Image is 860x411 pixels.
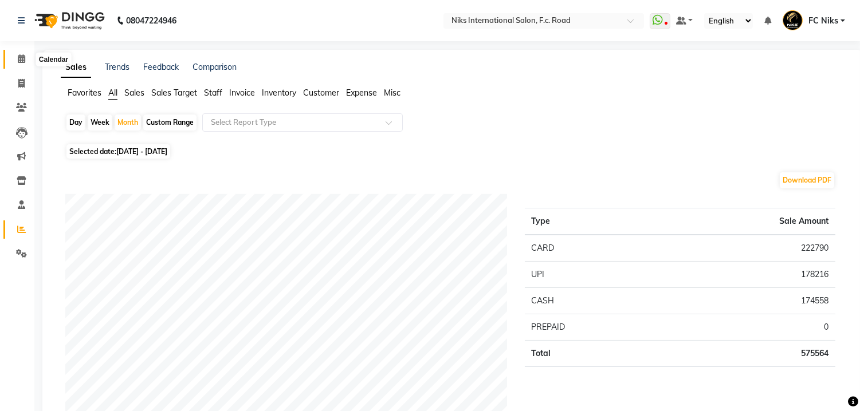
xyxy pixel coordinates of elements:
[105,62,129,72] a: Trends
[346,88,377,98] span: Expense
[143,114,197,131] div: Custom Range
[658,288,835,314] td: 174558
[783,10,803,30] img: FC Niks
[525,288,658,314] td: CASH
[115,114,141,131] div: Month
[658,341,835,367] td: 575564
[780,172,834,188] button: Download PDF
[658,314,835,341] td: 0
[658,262,835,288] td: 178216
[658,208,835,235] th: Sale Amount
[193,62,237,72] a: Comparison
[108,88,117,98] span: All
[303,88,339,98] span: Customer
[658,235,835,262] td: 222790
[525,208,658,235] th: Type
[525,314,658,341] td: PREPAID
[384,88,400,98] span: Misc
[525,235,658,262] td: CARD
[124,88,144,98] span: Sales
[143,62,179,72] a: Feedback
[808,15,838,27] span: FC Niks
[262,88,296,98] span: Inventory
[116,147,167,156] span: [DATE] - [DATE]
[204,88,222,98] span: Staff
[66,144,170,159] span: Selected date:
[151,88,197,98] span: Sales Target
[66,114,85,131] div: Day
[36,53,71,66] div: Calendar
[88,114,112,131] div: Week
[229,88,255,98] span: Invoice
[525,262,658,288] td: UPI
[29,5,108,37] img: logo
[68,88,101,98] span: Favorites
[126,5,176,37] b: 08047224946
[525,341,658,367] td: Total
